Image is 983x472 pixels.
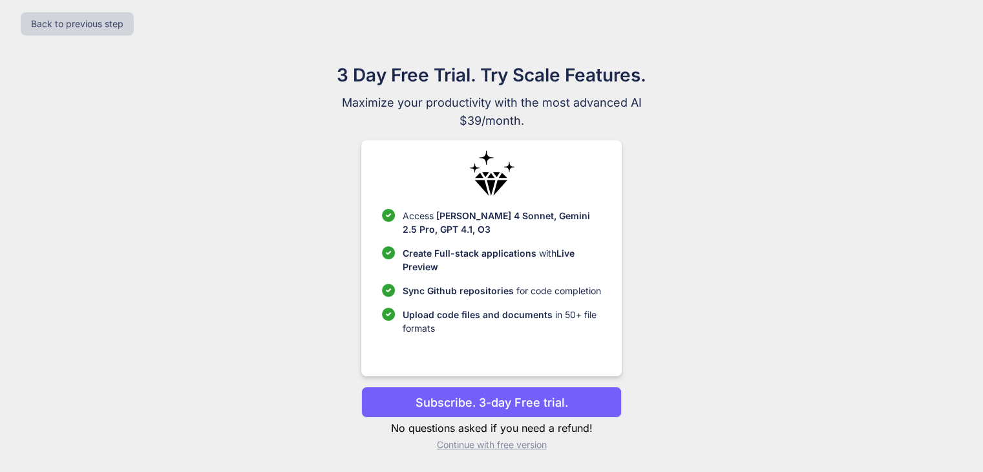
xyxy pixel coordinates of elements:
[275,112,709,130] span: $39/month.
[382,308,395,321] img: checklist
[403,309,553,320] span: Upload code files and documents
[403,285,514,296] span: Sync Github repositories
[21,12,134,36] button: Back to previous step
[382,284,395,297] img: checklist
[403,210,590,235] span: [PERSON_NAME] 4 Sonnet, Gemini 2.5 Pro, GPT 4.1, O3
[275,94,709,112] span: Maximize your productivity with the most advanced AI
[361,387,622,418] button: Subscribe. 3-day Free trial.
[403,284,601,297] p: for code completion
[361,420,622,436] p: No questions asked if you need a refund!
[275,61,709,89] h1: 3 Day Free Trial. Try Scale Features.
[382,209,395,222] img: checklist
[382,246,395,259] img: checklist
[403,248,539,259] span: Create Full-stack applications
[416,394,568,411] p: Subscribe. 3-day Free trial.
[403,209,601,236] p: Access
[403,308,601,335] p: in 50+ file formats
[361,438,622,451] p: Continue with free version
[403,246,601,274] p: with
